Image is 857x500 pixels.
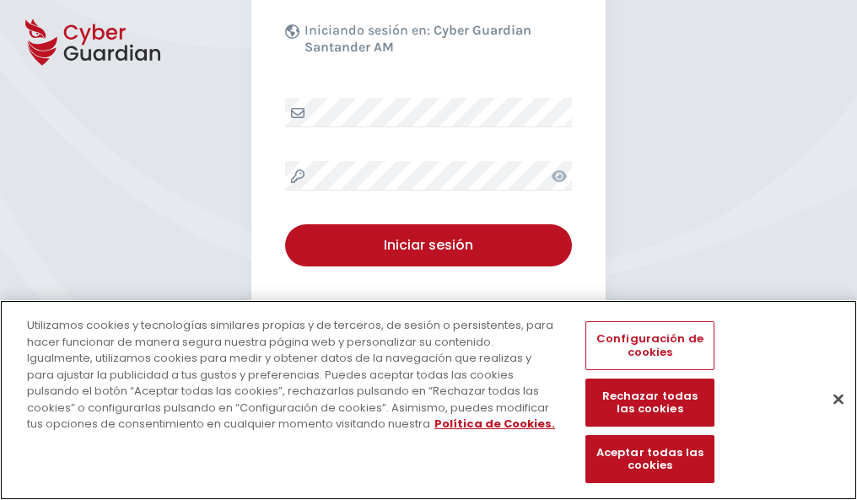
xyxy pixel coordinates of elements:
[585,435,714,483] button: Aceptar todas las cookies
[434,416,555,432] a: Más información sobre su privacidad, se abre en una nueva pestaña
[820,380,857,417] button: Cerrar
[585,321,714,369] button: Configuración de cookies, Abre el cuadro de diálogo del centro de preferencias.
[585,379,714,427] button: Rechazar todas las cookies
[298,235,559,255] div: Iniciar sesión
[27,317,560,433] div: Utilizamos cookies y tecnologías similares propias y de terceros, de sesión o persistentes, para ...
[285,224,572,266] button: Iniciar sesión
